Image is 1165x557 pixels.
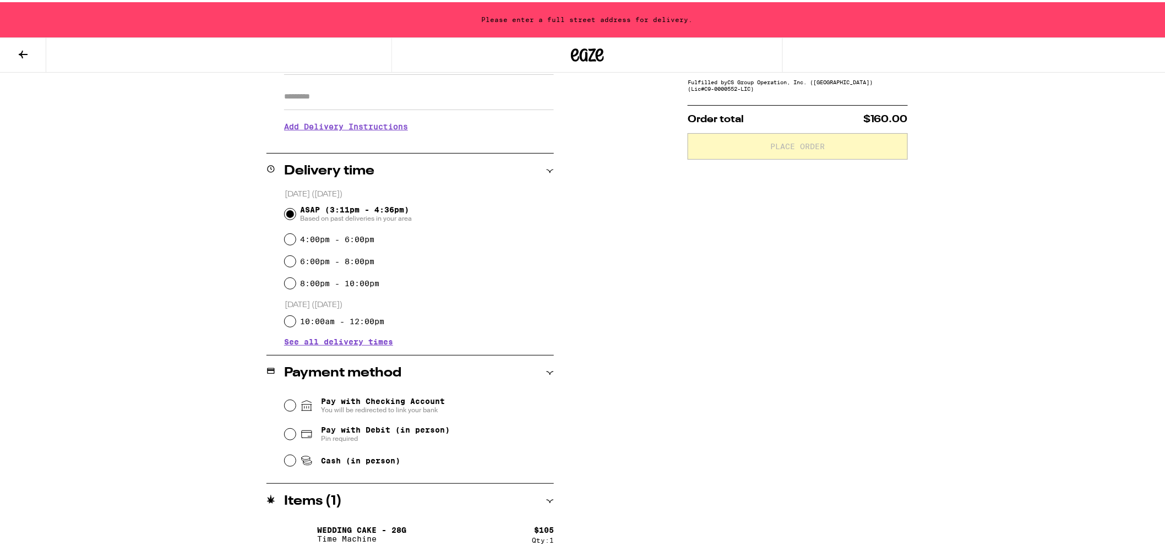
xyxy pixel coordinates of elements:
div: Qty: 1 [532,534,554,542]
p: Time Machine [317,532,406,541]
img: Wedding Cake - 28g [284,517,315,548]
span: Pay with Checking Account [321,395,445,412]
h3: Add Delivery Instructions [284,112,554,137]
span: Based on past deliveries in your area [300,212,412,221]
div: Fulfilled by CS Group Operation, Inc. ([GEOGRAPHIC_DATA]) (Lic# C9-0000552-LIC ) [688,77,908,90]
span: Pay with Debit (in person) [321,423,450,432]
button: See all delivery times [284,336,393,343]
span: Place Order [771,140,825,148]
span: Hi. Need any help? [7,8,79,17]
span: Cash (in person) [321,454,400,463]
span: You will be redirected to link your bank [321,403,445,412]
label: 10:00am - 12:00pm [300,315,384,324]
p: [DATE] ([DATE]) [285,298,554,308]
span: ASAP (3:11pm - 4:36pm) [300,203,412,221]
h2: Payment method [284,364,401,378]
label: 8:00pm - 10:00pm [300,277,379,286]
div: $ 105 [534,523,554,532]
span: Order total [688,112,744,122]
label: 4:00pm - 6:00pm [300,233,374,242]
button: Place Order [688,131,908,157]
p: We'll contact you at [PHONE_NUMBER] when we arrive [284,137,554,146]
span: $160.00 [863,112,908,122]
p: [DATE] ([DATE]) [285,187,554,198]
h2: Delivery time [284,162,374,176]
span: Pin required [321,432,450,441]
p: Wedding Cake - 28g [317,523,406,532]
label: 6:00pm - 8:00pm [300,255,374,264]
h2: Items ( 1 ) [284,493,342,506]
